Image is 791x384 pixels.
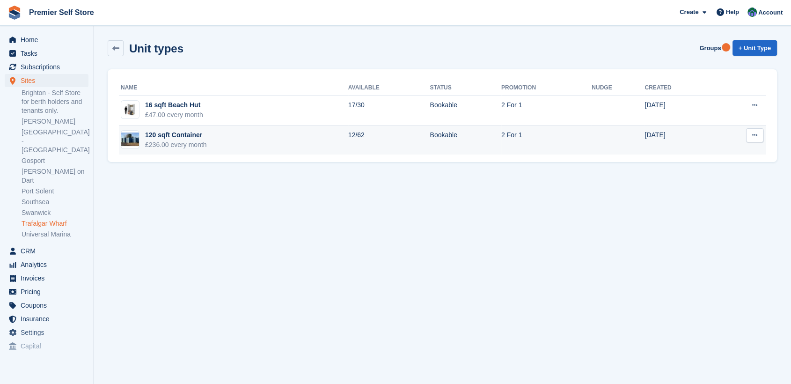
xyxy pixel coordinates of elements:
[121,103,139,117] img: 15-sqft-unit.jpg
[5,272,88,285] a: menu
[21,60,77,74] span: Subscriptions
[501,96,592,126] td: 2 For 1
[758,8,783,17] span: Account
[5,285,88,298] a: menu
[22,198,88,207] a: Southsea
[119,81,348,96] th: Name
[696,40,725,56] a: Groups
[145,110,203,120] div: £47.00 every month
[5,74,88,87] a: menu
[21,33,77,46] span: Home
[21,312,77,325] span: Insurance
[25,5,98,20] a: Premier Self Store
[5,326,88,339] a: menu
[8,361,93,370] span: Storefront
[21,244,77,258] span: CRM
[22,167,88,185] a: [PERSON_NAME] on Dart
[348,96,430,126] td: 17/30
[22,117,88,126] a: [PERSON_NAME]
[680,7,698,17] span: Create
[21,326,77,339] span: Settings
[732,40,777,56] a: + Unit Type
[21,74,77,87] span: Sites
[645,126,714,155] td: [DATE]
[501,126,592,155] td: 2 For 1
[5,60,88,74] a: menu
[129,42,183,55] h2: Unit types
[145,140,207,150] div: £236.00 every month
[21,258,77,271] span: Analytics
[645,96,714,126] td: [DATE]
[145,130,207,140] div: 120 sqft Container
[726,7,739,17] span: Help
[145,100,203,110] div: 16 sqft Beach Hut
[21,272,77,285] span: Invoices
[501,81,592,96] th: Promotion
[5,33,88,46] a: menu
[722,43,730,52] div: Tooltip anchor
[592,81,645,96] th: Nudge
[348,126,430,155] td: 12/62
[121,133,139,146] img: 1.jpg
[22,208,88,217] a: Swanwick
[22,89,88,115] a: Brighton - Self Store for berth holders and tenants only.
[5,312,88,325] a: menu
[5,244,88,258] a: menu
[22,230,88,239] a: Universal Marina
[21,285,77,298] span: Pricing
[7,6,22,20] img: stora-icon-8386f47178a22dfd0bd8f6a31ec36ba5ce8667c1dd55bd0f319d3a0aa187defe.svg
[747,7,757,17] img: Jo Granger
[430,96,501,126] td: Bookable
[21,47,77,60] span: Tasks
[21,340,77,353] span: Capital
[430,81,501,96] th: Status
[22,128,88,155] a: [GEOGRAPHIC_DATA] - [GEOGRAPHIC_DATA]
[21,299,77,312] span: Coupons
[5,258,88,271] a: menu
[5,47,88,60] a: menu
[348,81,430,96] th: Available
[430,126,501,155] td: Bookable
[5,340,88,353] a: menu
[22,187,88,196] a: Port Solent
[5,299,88,312] a: menu
[22,156,88,165] a: Gosport
[645,81,714,96] th: Created
[22,219,88,228] a: Trafalgar Wharf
